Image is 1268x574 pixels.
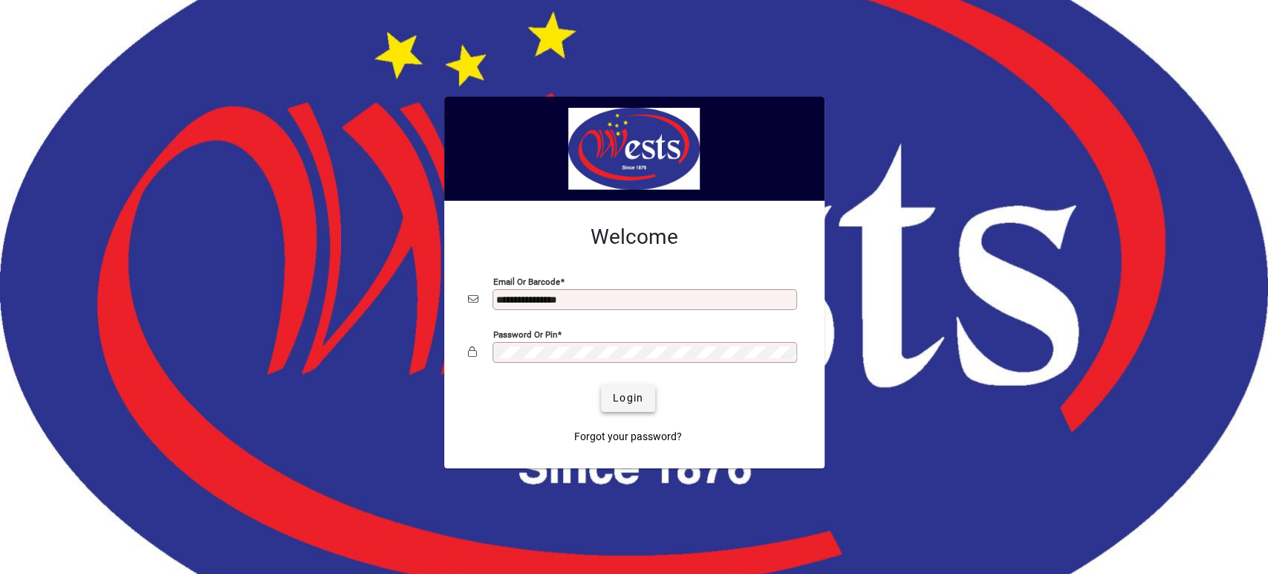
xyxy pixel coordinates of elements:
[568,424,688,451] a: Forgot your password?
[468,225,801,250] h2: Welcome
[613,390,643,406] span: Login
[493,276,560,286] mat-label: Email or Barcode
[493,329,557,339] mat-label: Password or Pin
[601,385,655,412] button: Login
[574,429,682,445] span: Forgot your password?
